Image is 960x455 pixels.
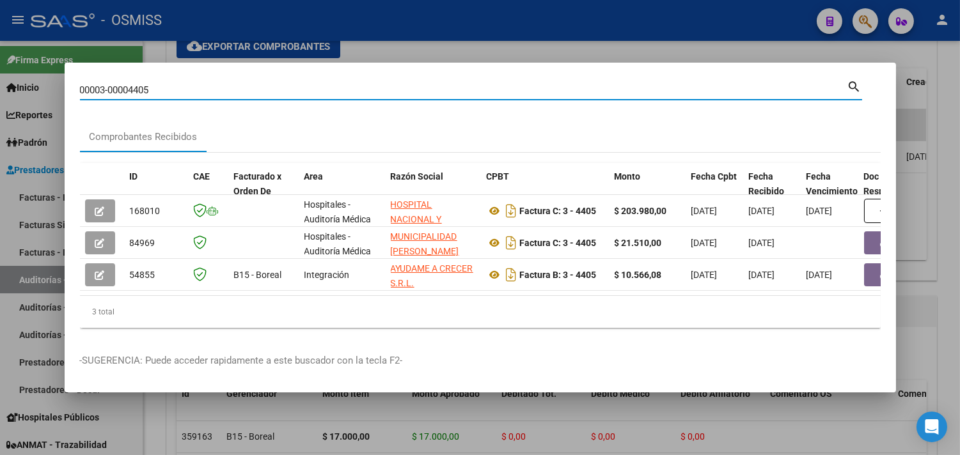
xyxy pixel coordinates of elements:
span: AYUDAME A CRECER S.R.L. [391,263,473,288]
span: ID [130,171,138,181]
span: Fecha Vencimiento [807,171,858,196]
span: CAE [194,171,210,181]
span: Hospitales - Auditoría Médica [304,231,372,256]
span: Hospitales - Auditoría Médica [304,199,372,224]
span: B15 - Boreal [234,270,282,280]
span: CPBT [487,171,510,181]
datatable-header-cell: CAE [189,163,229,219]
span: Monto [615,171,641,181]
span: [DATE] [749,270,775,280]
div: 30999066727 [391,229,476,256]
strong: Factura C: 3 - 4405 [520,206,597,216]
div: 84969 [130,236,184,251]
span: MUNICIPALIDAD [PERSON_NAME][GEOGRAPHIC_DATA] [391,231,477,271]
span: [DATE] [749,238,775,248]
datatable-header-cell: Monto [610,163,686,219]
strong: $ 10.566,08 [615,270,662,280]
strong: $ 203.980,00 [615,206,667,216]
i: Descargar documento [503,233,520,253]
datatable-header-cell: Facturado x Orden De [229,163,299,219]
span: [DATE] [807,206,833,216]
datatable-header-cell: Area [299,163,386,219]
span: Fecha Recibido [749,171,785,196]
span: Facturado x Orden De [234,171,282,196]
div: 168010 [130,204,184,219]
span: Razón Social [391,171,444,181]
p: -SUGERENCIA: Puede acceder rapidamente a este buscador con la tecla F2- [80,353,881,368]
div: 30624603903 [391,197,476,224]
div: 3 total [80,296,881,328]
datatable-header-cell: Razón Social [386,163,482,219]
span: [DATE] [749,206,775,216]
i: Descargar documento [503,265,520,285]
datatable-header-cell: ID [125,163,189,219]
span: [DATE] [807,270,833,280]
i: Descargar documento [503,201,520,221]
span: [DATE] [691,238,718,248]
span: HOSPITAL NACIONAL Y COMUNIDAD [PERSON_NAME] | | [PERSON_NAME] [391,199,467,268]
strong: Factura C: 3 - 4405 [520,238,597,248]
datatable-header-cell: Fecha Recibido [744,163,801,219]
span: Doc Respaldatoria [864,171,922,196]
strong: $ 21.510,00 [615,238,662,248]
span: [DATE] [691,270,718,280]
div: Comprobantes Recibidos [90,130,198,144]
span: Fecha Cpbt [691,171,737,181]
datatable-header-cell: CPBT [482,163,610,219]
strong: Factura B: 3 - 4405 [520,270,597,280]
mat-icon: search [847,78,862,93]
div: 30715190555 [391,261,476,288]
span: Area [304,171,324,181]
datatable-header-cell: Fecha Vencimiento [801,163,859,219]
datatable-header-cell: Doc Respaldatoria [859,163,936,219]
span: [DATE] [691,206,718,216]
datatable-header-cell: Fecha Cpbt [686,163,744,219]
div: Open Intercom Messenger [917,412,947,442]
div: 54855 [130,268,184,282]
span: Integración [304,270,350,280]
